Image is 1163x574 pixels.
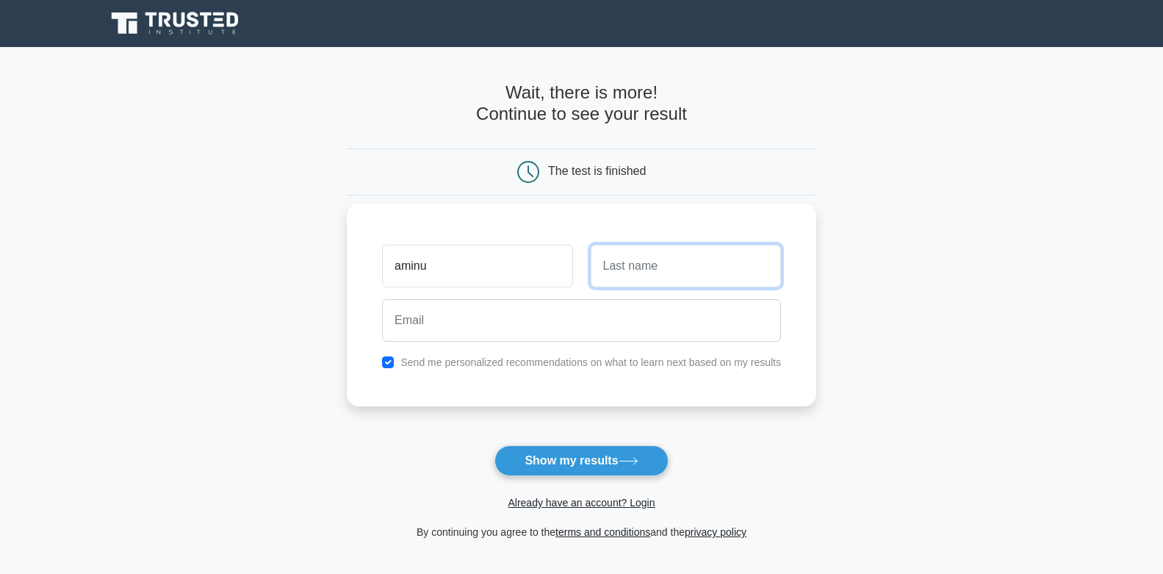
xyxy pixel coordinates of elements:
div: The test is finished [548,165,646,177]
a: terms and conditions [555,526,650,538]
button: Show my results [494,445,668,476]
input: First name [382,245,572,287]
input: Email [382,299,781,342]
a: privacy policy [685,526,746,538]
input: Last name [591,245,781,287]
a: Already have an account? Login [508,497,655,509]
div: By continuing you agree to the and the [338,523,825,541]
label: Send me personalized recommendations on what to learn next based on my results [400,356,781,368]
h4: Wait, there is more! Continue to see your result [347,82,816,125]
